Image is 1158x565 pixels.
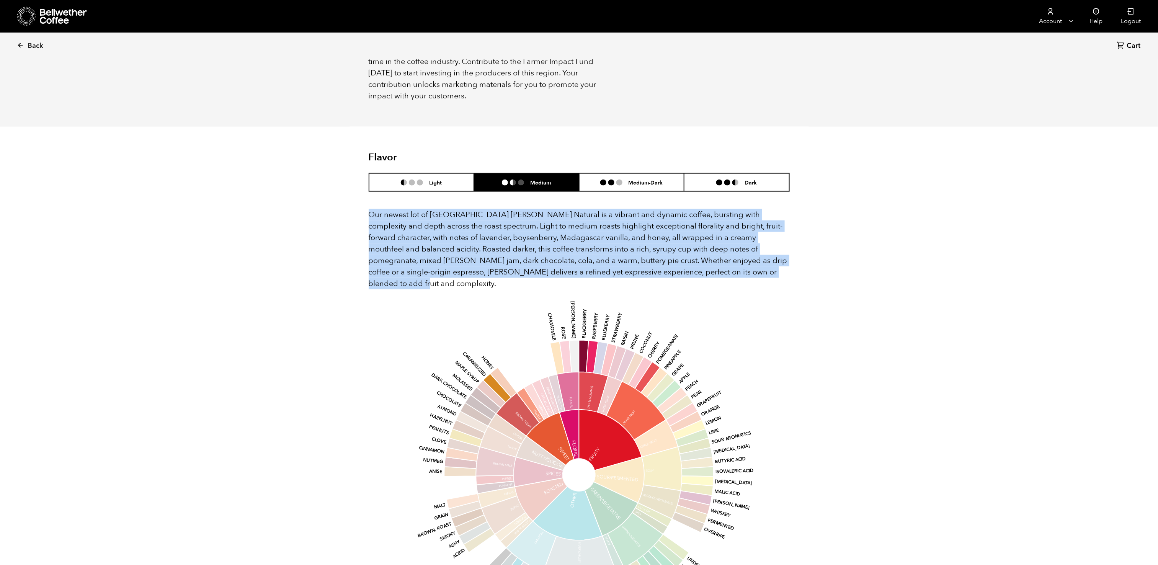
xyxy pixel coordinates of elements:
h6: Medium-Dark [629,179,663,186]
span: Cart [1127,41,1141,51]
span: Back [28,41,43,51]
a: Cart [1117,41,1143,51]
h6: Medium [530,179,551,186]
h6: Light [429,179,442,186]
p: Our newest lot of [GEOGRAPHIC_DATA] [PERSON_NAME] Natural is a vibrant and dynamic coffee, bursti... [369,209,790,289]
h2: Flavor [369,152,509,163]
h6: Dark [745,179,757,186]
